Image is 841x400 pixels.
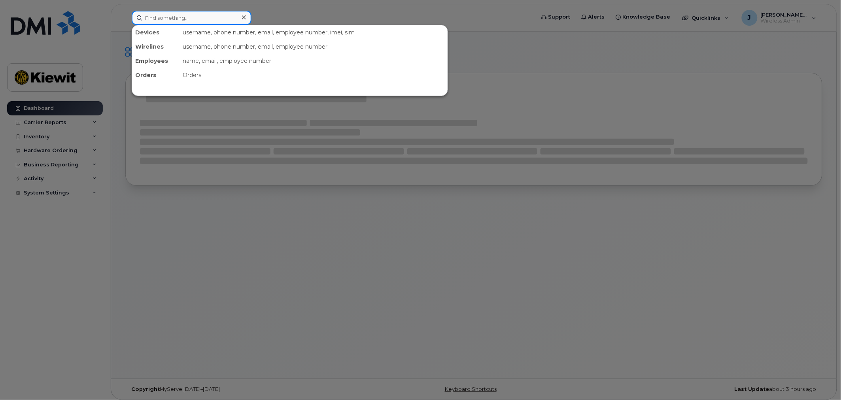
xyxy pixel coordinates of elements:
div: Employees [132,54,180,68]
div: name, email, employee number [180,54,448,68]
div: Orders [180,68,448,82]
div: Orders [132,68,180,82]
div: username, phone number, email, employee number [180,40,448,54]
div: Devices [132,25,180,40]
div: username, phone number, email, employee number, imei, sim [180,25,448,40]
div: Wirelines [132,40,180,54]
